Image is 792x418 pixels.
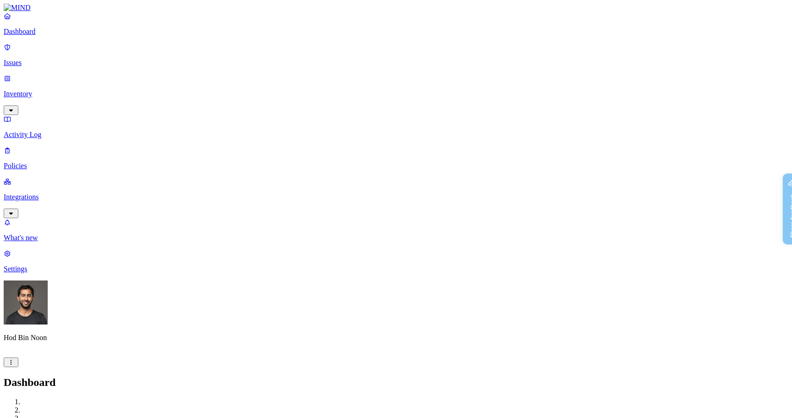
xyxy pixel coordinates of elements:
[4,146,788,170] a: Policies
[4,249,788,273] a: Settings
[4,162,788,170] p: Policies
[4,177,788,217] a: Integrations
[4,74,788,114] a: Inventory
[4,218,788,242] a: What's new
[4,265,788,273] p: Settings
[4,59,788,67] p: Issues
[4,234,788,242] p: What's new
[4,4,788,12] a: MIND
[4,115,788,139] a: Activity Log
[4,12,788,36] a: Dashboard
[4,193,788,201] p: Integrations
[4,43,788,67] a: Issues
[4,376,788,389] h2: Dashboard
[4,334,788,342] p: Hod Bin Noon
[4,90,788,98] p: Inventory
[4,131,788,139] p: Activity Log
[4,27,788,36] p: Dashboard
[4,4,31,12] img: MIND
[4,280,48,324] img: Hod Bin Noon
